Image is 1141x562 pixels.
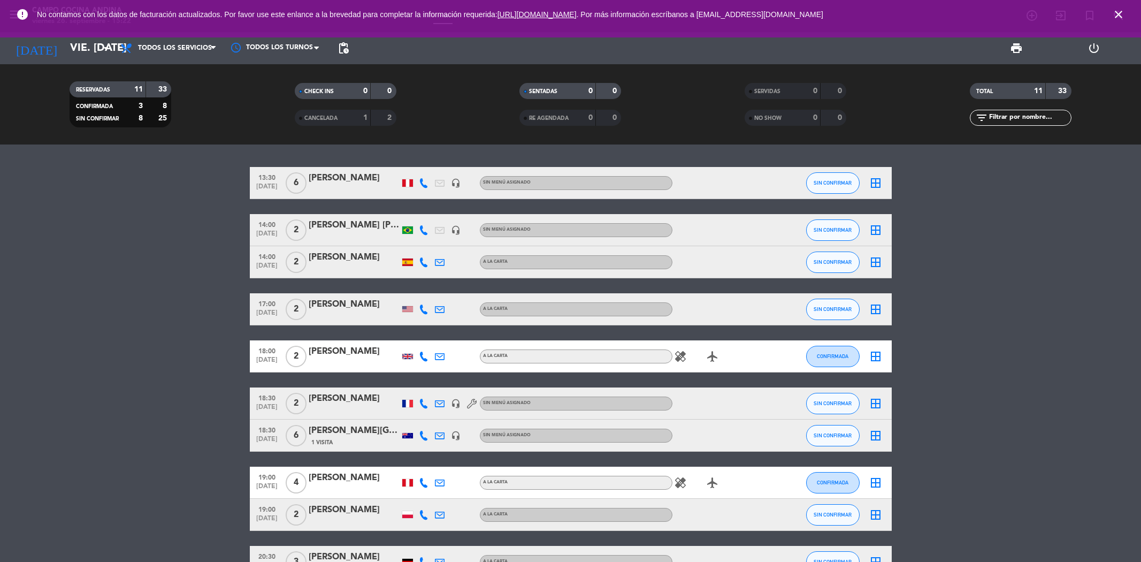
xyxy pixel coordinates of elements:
[254,356,280,369] span: [DATE]
[254,297,280,309] span: 17:00
[254,404,280,416] span: [DATE]
[869,397,882,410] i: border_all
[483,354,508,358] span: A la carta
[99,42,112,55] i: arrow_drop_down
[286,219,307,241] span: 2
[134,86,143,93] strong: 11
[497,10,577,19] a: [URL][DOMAIN_NAME]
[309,503,400,517] div: [PERSON_NAME]
[1112,8,1125,21] i: close
[674,350,687,363] i: healing
[309,218,400,232] div: [PERSON_NAME] [PERSON_NAME]
[483,433,531,437] span: Sin menú asignado
[869,256,882,269] i: border_all
[37,10,823,19] span: No contamos con los datos de facturación actualizados. Por favor use este enlance a la brevedad p...
[706,476,719,489] i: airplanemode_active
[817,353,848,359] span: CONFIRMADA
[869,303,882,316] i: border_all
[309,298,400,312] div: [PERSON_NAME]
[806,425,860,446] button: SIN CONFIRMAR
[254,550,280,562] span: 20:30
[814,400,852,406] span: SIN CONFIRMAR
[309,250,400,264] div: [PERSON_NAME]
[139,102,143,110] strong: 3
[254,483,280,495] span: [DATE]
[806,346,860,367] button: CONFIRMADA
[1088,42,1100,55] i: power_settings_new
[814,259,852,265] span: SIN CONFIRMAR
[451,431,461,441] i: headset_mic
[806,393,860,414] button: SIN CONFIRMAR
[254,262,280,275] span: [DATE]
[387,87,394,95] strong: 0
[286,252,307,273] span: 2
[577,10,823,19] a: . Por más información escríbanos a [EMAIL_ADDRESS][DOMAIN_NAME]
[451,178,461,188] i: headset_mic
[817,480,848,485] span: CONFIRMADA
[483,512,508,517] span: A la carta
[975,111,988,124] i: filter_list
[16,8,29,21] i: error
[806,252,860,273] button: SIN CONFIRMAR
[588,114,593,121] strong: 0
[254,436,280,448] span: [DATE]
[674,476,687,489] i: healing
[483,480,508,484] span: A la carta
[869,177,882,189] i: border_all
[813,87,817,95] strong: 0
[286,472,307,493] span: 4
[138,44,212,52] span: Todos los servicios
[286,299,307,320] span: 2
[286,172,307,194] span: 6
[869,350,882,363] i: border_all
[337,42,350,55] span: pending_actions
[254,344,280,356] span: 18:00
[139,115,143,122] strong: 8
[254,515,280,527] span: [DATE]
[76,116,119,121] span: SIN CONFIRMAR
[806,219,860,241] button: SIN CONFIRMAR
[286,425,307,446] span: 6
[254,309,280,322] span: [DATE]
[483,180,531,185] span: Sin menú asignado
[286,346,307,367] span: 2
[806,504,860,526] button: SIN CONFIRMAR
[286,393,307,414] span: 2
[869,508,882,521] i: border_all
[588,87,593,95] strong: 0
[254,250,280,262] span: 14:00
[76,87,110,93] span: RESERVADAS
[814,306,852,312] span: SIN CONFIRMAR
[254,171,280,183] span: 13:30
[814,180,852,186] span: SIN CONFIRMAR
[869,429,882,442] i: border_all
[1055,32,1133,64] div: LOG OUT
[158,115,169,122] strong: 25
[483,401,531,405] span: Sin menú asignado
[706,350,719,363] i: airplanemode_active
[806,172,860,194] button: SIN CONFIRMAR
[483,260,508,264] span: A la carta
[814,512,852,518] span: SIN CONFIRMAR
[451,225,461,235] i: headset_mic
[254,230,280,242] span: [DATE]
[976,89,993,94] span: TOTAL
[529,116,569,121] span: RE AGENDADA
[483,307,508,311] span: A la carta
[869,476,882,489] i: border_all
[814,432,852,438] span: SIN CONFIRMAR
[363,87,367,95] strong: 0
[754,116,782,121] span: NO SHOW
[309,471,400,485] div: [PERSON_NAME]
[254,470,280,483] span: 19:00
[1058,87,1069,95] strong: 33
[309,424,400,438] div: [PERSON_NAME][GEOGRAPHIC_DATA]
[254,423,280,436] span: 18:30
[806,299,860,320] button: SIN CONFIRMAR
[158,86,169,93] strong: 33
[363,114,367,121] strong: 1
[311,438,333,447] span: 1 Visita
[254,503,280,515] span: 19:00
[163,102,169,110] strong: 8
[754,89,780,94] span: SERVIDAS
